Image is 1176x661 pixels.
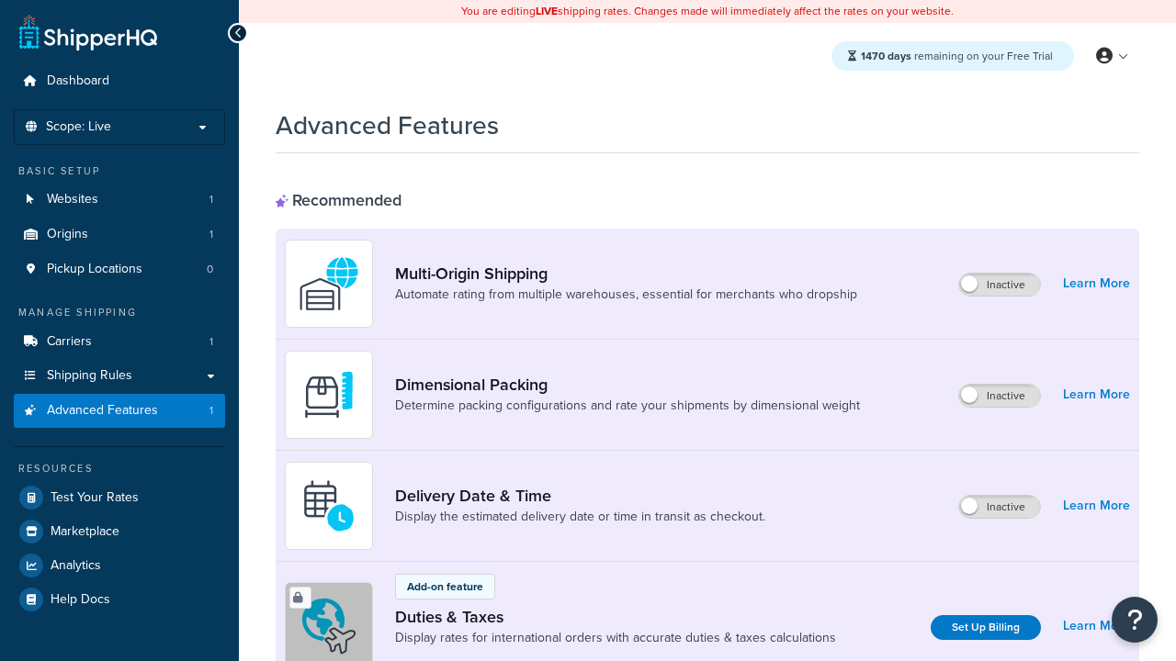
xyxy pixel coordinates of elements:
[536,3,558,19] b: LIVE
[297,474,361,538] img: gfkeb5ejjkALwAAAABJRU5ErkJggg==
[14,481,225,514] a: Test Your Rates
[395,263,857,284] a: Multi-Origin Shipping
[47,262,142,277] span: Pickup Locations
[51,558,101,574] span: Analytics
[14,325,225,359] li: Carriers
[51,490,139,506] span: Test Your Rates
[297,252,361,316] img: WatD5o0RtDAAAAAElFTkSuQmCC
[46,119,111,135] span: Scope: Live
[47,227,88,242] span: Origins
[14,325,225,359] a: Carriers1
[47,334,92,350] span: Carriers
[14,394,225,428] li: Advanced Features
[1112,597,1158,643] button: Open Resource Center
[47,192,98,207] span: Websites
[861,48,911,64] strong: 1470 days
[395,375,860,395] a: Dimensional Packing
[407,578,483,595] p: Add-on feature
[395,397,860,415] a: Determine packing configurations and rate your shipments by dimensional weight
[1063,493,1130,519] a: Learn More
[209,403,213,419] span: 1
[207,262,213,277] span: 0
[14,252,225,286] a: Pickup Locations0
[14,549,225,582] a: Analytics
[959,274,1040,296] label: Inactive
[959,496,1040,518] label: Inactive
[14,359,225,393] a: Shipping Rules
[14,305,225,320] div: Manage Shipping
[395,629,836,647] a: Display rates for international orders with accurate duties & taxes calculations
[14,163,225,179] div: Basic Setup
[14,218,225,252] li: Origins
[14,183,225,217] li: Websites
[51,524,119,540] span: Marketplace
[209,334,213,350] span: 1
[395,508,765,526] a: Display the estimated delivery date or time in transit as checkout.
[931,615,1041,640] a: Set Up Billing
[14,218,225,252] a: Origins1
[14,64,225,98] a: Dashboard
[297,363,361,427] img: DTVBYsAAAAAASUVORK5CYII=
[1063,382,1130,408] a: Learn More
[276,190,401,210] div: Recommended
[14,515,225,548] a: Marketplace
[47,73,109,89] span: Dashboard
[47,368,132,384] span: Shipping Rules
[395,486,765,506] a: Delivery Date & Time
[861,48,1053,64] span: remaining on your Free Trial
[209,227,213,242] span: 1
[395,607,836,627] a: Duties & Taxes
[14,583,225,616] a: Help Docs
[395,286,857,304] a: Automate rating from multiple warehouses, essential for merchants who dropship
[1063,613,1130,639] a: Learn More
[47,403,158,419] span: Advanced Features
[51,592,110,608] span: Help Docs
[276,107,499,143] h1: Advanced Features
[1063,271,1130,297] a: Learn More
[959,385,1040,407] label: Inactive
[209,192,213,207] span: 1
[14,183,225,217] a: Websites1
[14,252,225,286] li: Pickup Locations
[14,394,225,428] a: Advanced Features1
[14,461,225,476] div: Resources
